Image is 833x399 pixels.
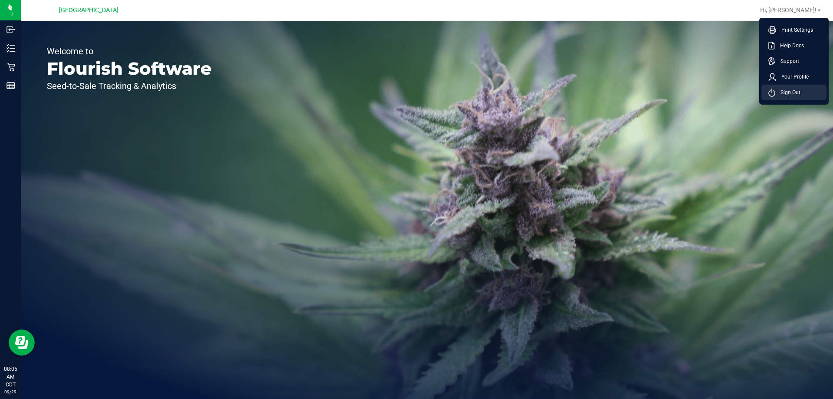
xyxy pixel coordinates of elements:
span: [GEOGRAPHIC_DATA] [59,7,118,14]
inline-svg: Retail [7,63,15,71]
p: 08:05 AM CDT [4,365,17,389]
span: Sign Out [775,88,800,97]
span: Your Profile [776,73,809,81]
inline-svg: Inbound [7,25,15,34]
p: Welcome to [47,47,212,56]
a: Help Docs [768,41,823,50]
span: Support [775,57,799,66]
p: Seed-to-Sale Tracking & Analytics [47,82,212,90]
a: Support [768,57,823,66]
inline-svg: Inventory [7,44,15,53]
li: Sign Out [761,85,826,100]
span: Print Settings [776,26,813,34]
p: Flourish Software [47,60,212,77]
inline-svg: Reports [7,81,15,90]
span: Help Docs [775,41,804,50]
iframe: Resource center [9,330,35,356]
p: 09/29 [4,389,17,395]
span: Hi, [PERSON_NAME]! [760,7,817,13]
